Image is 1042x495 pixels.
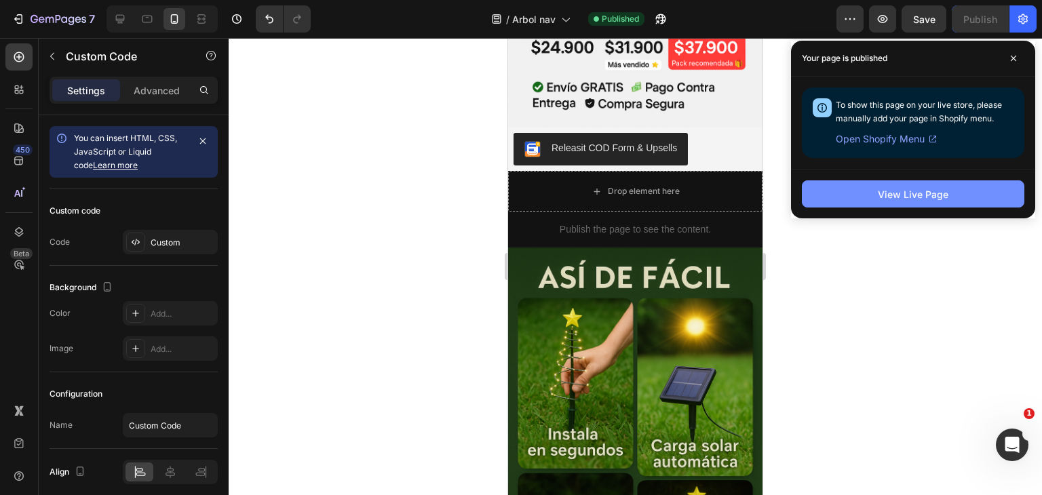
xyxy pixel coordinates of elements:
div: Add... [151,343,214,355]
button: View Live Page [802,180,1024,207]
button: 7 [5,5,101,33]
span: / [506,12,509,26]
div: Custom code [50,205,100,217]
div: Configuration [50,388,102,400]
span: Open Shopify Menu [836,131,925,147]
iframe: Design area [508,38,763,495]
div: Publish [963,12,997,26]
div: Custom [151,237,214,249]
iframe: Intercom live chat [996,429,1028,461]
p: 7 [89,11,95,27]
div: Background [50,279,115,297]
p: Your page is published [802,52,887,65]
div: 450 [13,144,33,155]
p: Custom Code [66,48,181,64]
span: To show this page on your live store, please manually add your page in Shopify menu. [836,100,1002,123]
div: Add... [151,308,214,320]
div: Code [50,236,70,248]
a: Learn more [93,160,138,170]
div: Undo/Redo [256,5,311,33]
div: View Live Page [878,187,948,201]
div: Name [50,419,73,431]
span: Save [913,14,935,25]
div: Align [50,463,88,481]
span: Published [602,13,639,25]
div: Beta [10,248,33,259]
div: Image [50,342,73,355]
button: Publish [952,5,1009,33]
p: Settings [67,83,105,98]
button: Save [902,5,946,33]
p: Advanced [134,83,180,98]
div: Color [50,307,71,319]
span: You can insert HTML, CSS, JavaScript or Liquid code [74,133,177,170]
span: Arbol nav [512,12,556,26]
span: 1 [1024,408,1035,419]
